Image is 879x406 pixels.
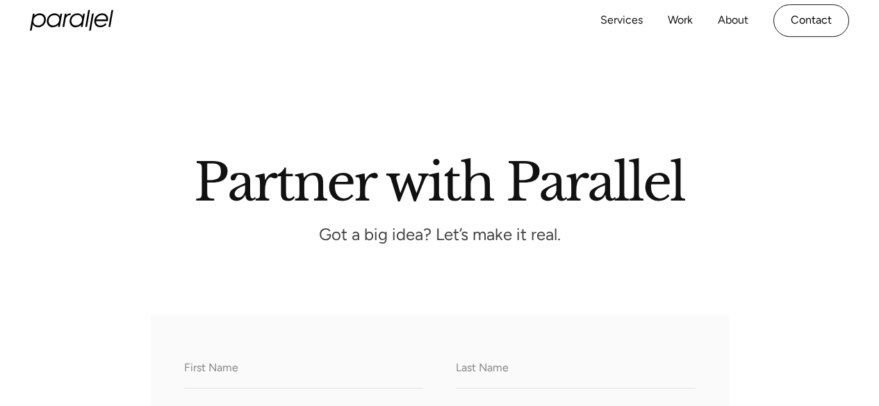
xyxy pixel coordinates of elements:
[600,10,643,31] a: Services
[773,4,849,37] a: Contact
[30,10,113,31] a: home
[231,228,648,240] p: Got a big idea? Let’s make it real.
[456,350,696,389] input: Last Name
[72,158,808,202] h2: Partner with Parallel
[184,350,424,389] input: First Name
[668,10,693,31] a: Work
[718,10,748,31] a: About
